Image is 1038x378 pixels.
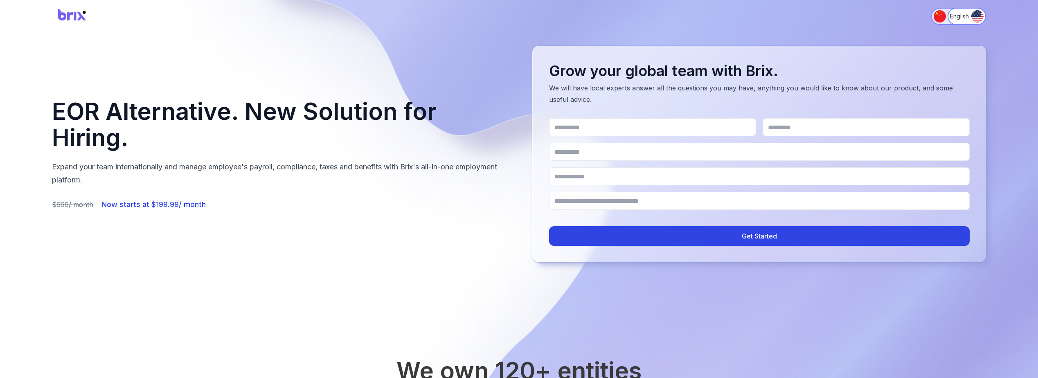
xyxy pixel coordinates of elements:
button: Get Started [549,226,970,246]
span: $699/ month [52,200,93,209]
img: English [971,10,984,22]
button: Switch to 简体中文 [931,8,974,25]
input: First Name [549,118,756,136]
span: Now starts at $199.99/ month [101,200,206,209]
button: Switch to English [948,8,986,25]
img: 简体中文 [934,10,946,22]
p: We will have local experts answer all the questions you may have, anything you would like to know... [549,82,970,105]
div: Lead capture form [532,46,986,262]
img: Brix Logo [52,6,93,27]
p: Expand your team internationally and manage employee's payroll, compliance, taxes and benefits wi... [52,160,506,187]
h2: Grow your global team with Brix. [549,63,970,79]
input: Last Name [763,118,970,136]
input: Where is the business established? [549,192,970,210]
input: Company name [549,167,970,185]
h1: EOR Alternative. New Solution for Hiring. [52,99,506,151]
span: English [950,12,969,20]
input: Work email [549,143,970,161]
